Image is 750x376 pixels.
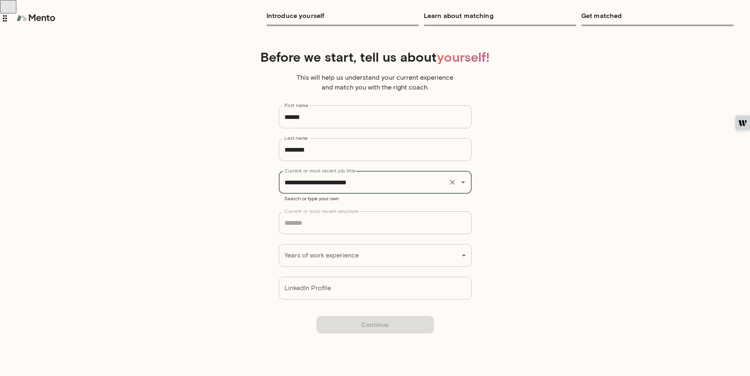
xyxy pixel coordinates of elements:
span: yourself! [437,49,490,65]
button: Clear [447,177,458,188]
p: This will help us understand your current experience and match you with the right coach. [293,73,457,92]
label: Current or most recent employer [284,208,359,215]
label: Last name [284,134,308,141]
label: First name [284,102,308,109]
p: Search or type your own [284,195,466,201]
button: Open [457,177,469,188]
label: Current or most recent job title [284,167,355,174]
h4: Before we start, tell us about [68,49,683,65]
